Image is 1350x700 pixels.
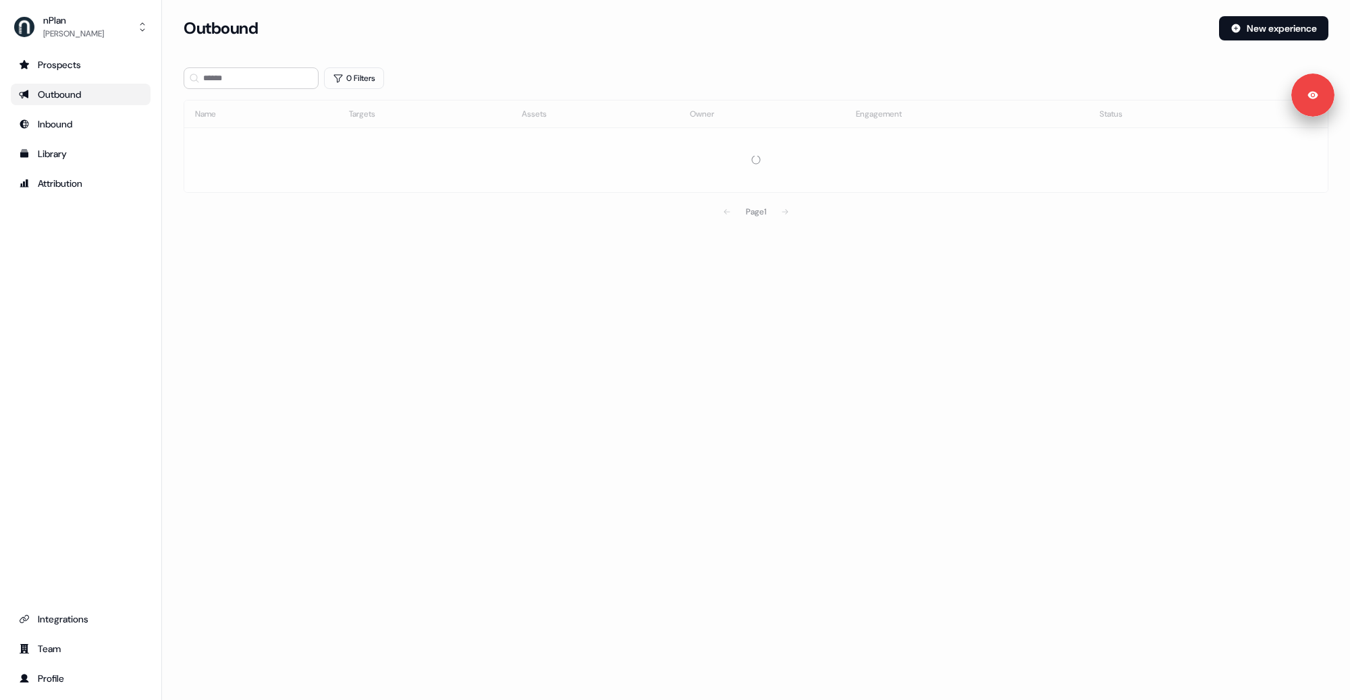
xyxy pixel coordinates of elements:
button: 0 Filters [324,67,384,89]
div: Prospects [19,58,142,71]
div: Outbound [19,88,142,101]
a: Go to templates [11,143,151,165]
button: New experience [1219,16,1328,40]
a: Go to outbound experience [11,84,151,105]
div: Inbound [19,117,142,131]
a: Go to attribution [11,173,151,194]
div: Team [19,642,142,655]
div: Library [19,147,142,161]
a: Go to team [11,638,151,660]
a: Go to Inbound [11,113,151,135]
a: Go to prospects [11,54,151,76]
div: nPlan [43,13,104,27]
div: Attribution [19,177,142,190]
a: Go to profile [11,668,151,689]
div: Profile [19,672,142,685]
button: nPlan[PERSON_NAME] [11,11,151,43]
h3: Outbound [184,18,258,38]
div: [PERSON_NAME] [43,27,104,40]
div: Integrations [19,612,142,626]
a: Go to integrations [11,608,151,630]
